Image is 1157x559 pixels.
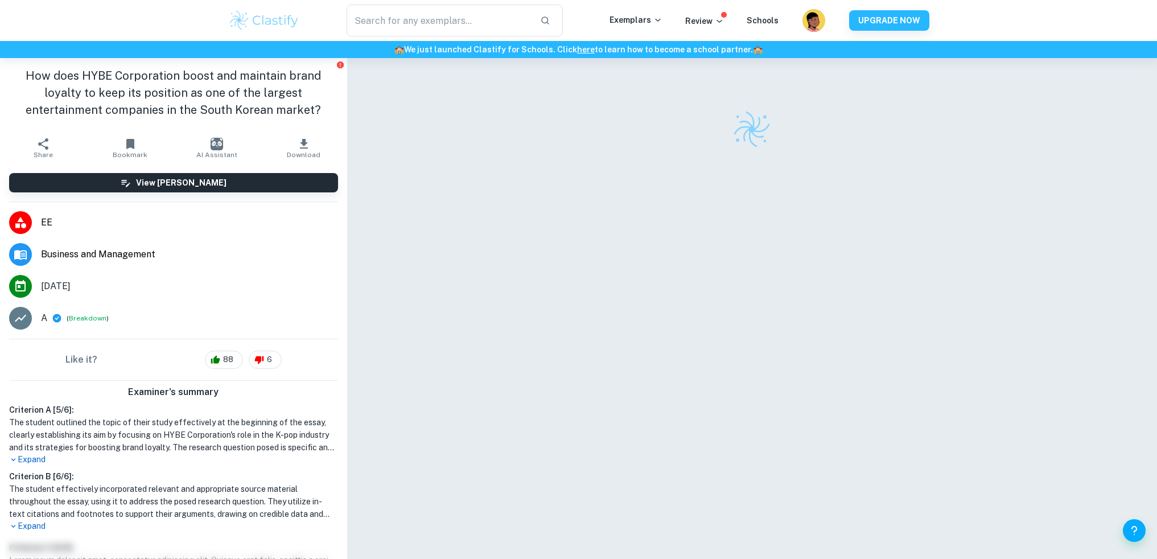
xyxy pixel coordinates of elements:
[610,14,662,26] p: Exemplars
[2,43,1155,56] h6: We just launched Clastify for Schools. Click to learn how to become a school partner.
[41,216,338,229] span: EE
[394,45,404,54] span: 🏫
[260,132,347,164] button: Download
[347,5,531,36] input: Search for any exemplars...
[65,353,97,367] h6: Like it?
[753,45,763,54] span: 🏫
[9,454,338,466] p: Expand
[67,313,109,324] span: ( )
[217,354,240,365] span: 88
[1123,519,1146,542] button: Help and Feedback
[261,354,278,365] span: 6
[41,279,71,293] span: [DATE]
[287,151,320,159] span: Download
[9,470,338,483] h6: Criterion B [ 6 / 6 ]:
[249,351,282,369] div: 6
[9,404,338,416] h6: Criterion A [ 5 / 6 ]:
[136,176,227,189] h6: View [PERSON_NAME]
[69,313,106,323] button: Breakdown
[577,45,595,54] a: here
[9,416,338,454] h1: The student outlined the topic of their study effectively at the beginning of the essay, clearly ...
[9,520,338,532] p: Expand
[5,385,343,399] h6: Examiner's summary
[174,132,260,164] button: AI Assistant
[9,173,338,192] button: View [PERSON_NAME]
[228,9,300,32] img: Clastify logo
[196,151,237,159] span: AI Assistant
[34,151,53,159] span: Share
[747,16,779,25] a: Schools
[685,15,724,27] p: Review
[41,248,338,261] span: Business and Management
[9,67,338,118] h1: How does HYBE Corporation boost and maintain brand loyalty to keep its position as one of the lar...
[211,138,223,150] img: AI Assistant
[336,60,345,69] button: Report issue
[9,483,338,520] h1: The student effectively incorporated relevant and appropriate source material throughout the essa...
[87,132,173,164] button: Bookmark
[41,311,47,325] p: A
[113,151,147,159] span: Bookmark
[205,351,243,369] div: 88
[849,10,929,31] button: UPGRADE NOW
[732,109,772,149] img: Clastify logo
